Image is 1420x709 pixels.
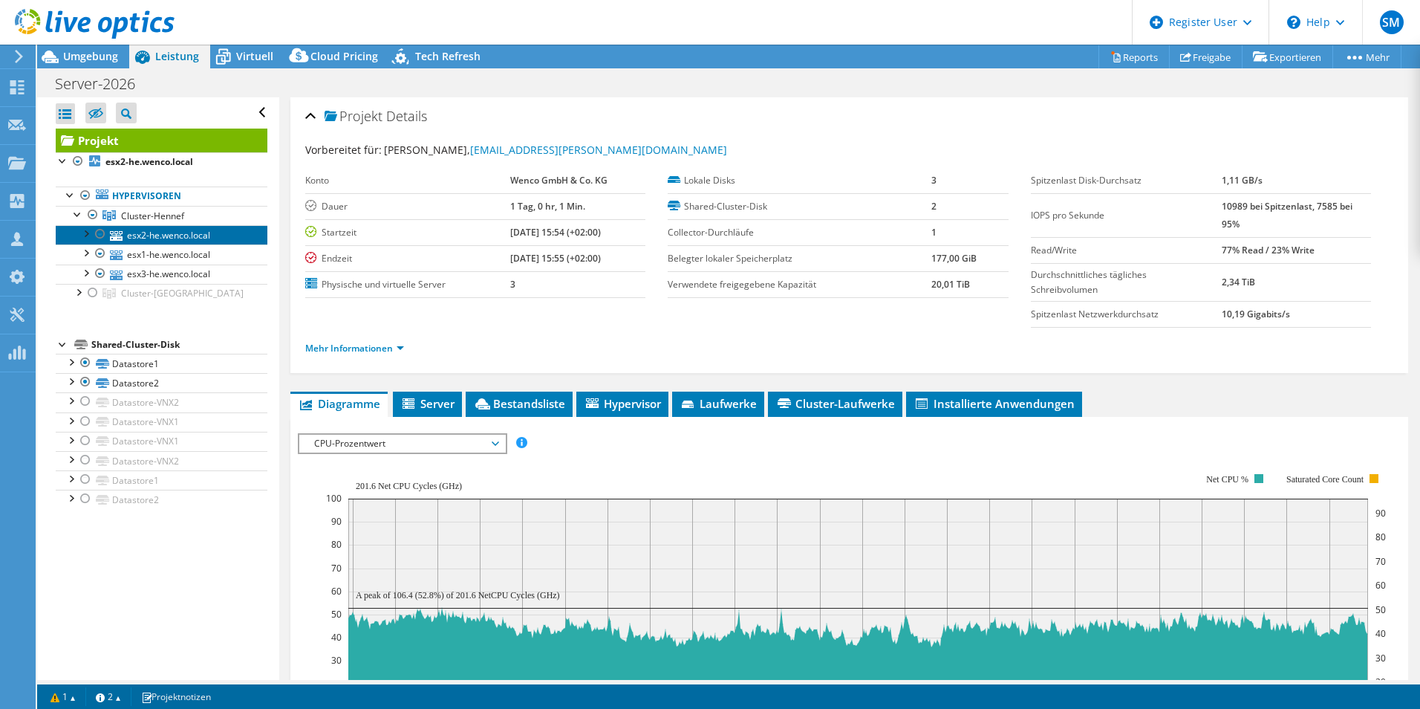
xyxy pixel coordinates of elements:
span: [PERSON_NAME], [384,143,727,157]
svg: \n [1287,16,1300,29]
text: 80 [1375,531,1386,543]
a: Cluster-Essen [56,284,267,303]
b: 3 [510,278,515,291]
label: Read/Write [1031,243,1222,258]
text: 30 [331,654,342,667]
a: esx3-he.wenco.local [56,265,267,284]
a: Projekt [56,129,267,152]
span: Cluster-Hennef [121,210,184,222]
a: Hypervisoren [56,187,267,206]
span: Cluster-[GEOGRAPHIC_DATA] [121,287,244,300]
span: CPU-Prozentwert [307,435,498,453]
span: Details [386,107,427,125]
label: Konto [305,173,510,188]
label: Belegter lokaler Speicherplatz [668,251,931,266]
a: Reports [1098,45,1170,68]
label: Physische und virtuelle Server [305,277,510,292]
div: Shared-Cluster-Disk [91,336,267,354]
label: Lokale Disks [668,173,931,188]
label: Shared-Cluster-Disk [668,199,931,214]
text: 40 [331,631,342,644]
text: 40 [1375,627,1386,640]
a: Datastore-VNX1 [56,432,267,451]
text: Net CPU % [1206,474,1248,485]
b: 10989 bei Spitzenlast, 7585 bei 95% [1222,200,1352,230]
a: Freigabe [1169,45,1242,68]
label: IOPS pro Sekunde [1031,208,1222,223]
a: Datastore1 [56,470,267,490]
a: Datastore-VNX1 [56,412,267,432]
text: 70 [331,562,342,574]
a: Cluster-Hennef [56,206,267,225]
span: Hypervisor [584,396,661,411]
span: Virtuell [236,49,273,63]
b: 2,34 TiB [1222,276,1255,288]
span: Installierte Anwendungen [913,396,1075,411]
b: 1,11 GB/s [1222,174,1263,187]
text: 50 [1375,603,1386,616]
text: 90 [331,515,342,528]
label: Spitzenlast Disk-Durchsatz [1031,173,1222,188]
label: Durchschnittliches tägliches Schreibvolumen [1031,268,1222,297]
text: 60 [331,585,342,598]
span: Bestandsliste [473,396,565,411]
text: 201.6 Net CPU Cycles (GHz) [356,481,462,491]
a: 1 [40,687,86,706]
text: 20 [331,678,342,690]
a: Projektnotizen [131,687,221,706]
label: Vorbereitet für: [305,143,382,157]
text: Saturated Core Count [1286,474,1364,485]
text: 60 [1375,579,1386,592]
a: Datastore-VNX2 [56,451,267,470]
a: esx2-he.wenco.local [56,152,267,172]
span: Server [400,396,455,411]
text: 90 [1375,507,1386,519]
a: 2 [85,687,131,706]
a: Datastore2 [56,490,267,509]
span: Diagramme [298,396,380,411]
label: Spitzenlast Netzwerkdurchsatz [1031,307,1222,322]
h1: Server-2026 [48,76,158,92]
span: Cloud Pricing [310,49,378,63]
label: Collector-Durchläufe [668,225,931,240]
b: esx2-he.wenco.local [105,155,193,168]
label: Dauer [305,199,510,214]
b: [DATE] 15:54 (+02:00) [510,226,601,239]
b: 77% Read / 23% Write [1222,244,1315,256]
a: esx2-he.wenco.local [56,225,267,245]
b: 2 [931,200,937,213]
text: A peak of 106.4 (52.8%) of 201.6 NetCPU Cycles (GHz) [356,590,560,600]
b: [DATE] 15:55 (+02:00) [510,252,601,265]
b: 177,00 GiB [931,252,977,265]
label: Startzeit [305,225,510,240]
a: [EMAIL_ADDRESS][PERSON_NAME][DOMAIN_NAME] [470,143,727,157]
text: 70 [1375,555,1386,568]
a: Exportieren [1242,45,1333,68]
span: SM [1380,10,1404,34]
a: Datastore2 [56,373,267,392]
b: 20,01 TiB [931,278,970,291]
b: 1 [931,226,937,239]
b: Wenco GmbH & Co. KG [510,174,608,187]
text: 50 [331,608,342,621]
text: 30 [1375,652,1386,664]
text: 100 [326,492,342,505]
b: 1 Tag, 0 hr, 1 Min. [510,200,585,213]
b: 10,19 Gigabits/s [1222,308,1290,320]
a: Datastore-VNX2 [56,392,267,412]
span: Cluster-Laufwerke [775,396,895,411]
a: esx1-he.wenco.local [56,245,267,264]
a: Mehr Informationen [305,342,404,354]
span: Tech Refresh [415,49,481,63]
span: Leistung [155,49,199,63]
label: Endzeit [305,251,510,266]
text: 20 [1375,676,1386,688]
b: 3 [931,174,937,187]
a: Datastore1 [56,354,267,373]
text: 80 [331,538,342,551]
a: Mehr [1332,45,1401,68]
span: Laufwerke [680,396,757,411]
span: Umgebung [63,49,118,63]
label: Verwendete freigegebene Kapazität [668,277,931,292]
span: Projekt [325,109,382,124]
